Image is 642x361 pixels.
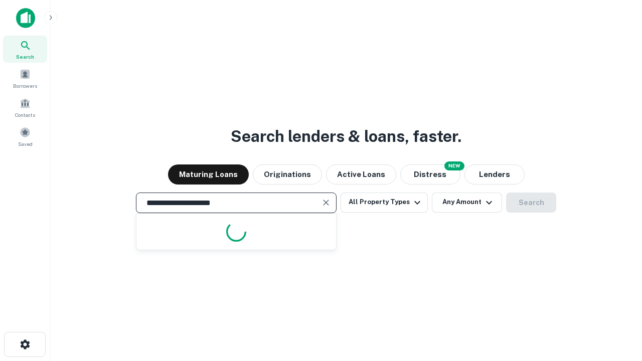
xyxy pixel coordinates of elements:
img: capitalize-icon.png [16,8,35,28]
button: Clear [319,196,333,210]
a: Search [3,36,47,63]
span: Contacts [15,111,35,119]
button: Maturing Loans [168,164,249,185]
button: Any Amount [432,193,502,213]
a: Borrowers [3,65,47,92]
button: Originations [253,164,322,185]
span: Saved [18,140,33,148]
div: NEW [444,161,464,170]
h3: Search lenders & loans, faster. [231,124,461,148]
span: Search [16,53,34,61]
button: Search distressed loans with lien and other non-mortgage details. [400,164,460,185]
button: Lenders [464,164,525,185]
a: Contacts [3,94,47,121]
span: Borrowers [13,82,37,90]
iframe: Chat Widget [592,281,642,329]
a: Saved [3,123,47,150]
button: Active Loans [326,164,396,185]
button: All Property Types [341,193,428,213]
